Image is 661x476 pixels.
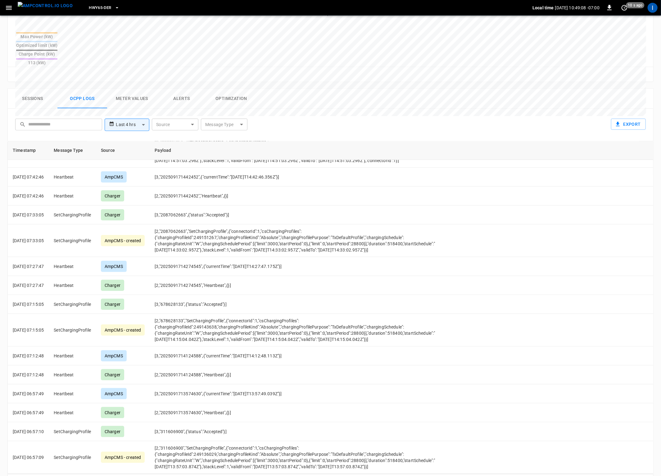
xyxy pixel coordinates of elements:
div: Charger [101,299,124,310]
p: [DATE] 07:33:05 [13,238,44,244]
span: HWY65-DER [89,4,111,11]
td: [3,"311606900",{"status":"Accepted"}] [150,422,460,441]
td: [2,"2087062663","SetChargingProfile",{"connectorId":1,"csChargingProfiles":{"chargingProfileId":2... [150,224,460,257]
div: Charger [101,369,124,380]
th: Timestamp [8,141,49,160]
button: Sessions [8,89,57,109]
td: [2,"2025091714124588","Heartbeat",{}] [150,365,460,384]
td: [3,"2025091714274545",{"currentTime":"[DATE]T14:27:47.175Z"}] [150,257,460,276]
p: [DATE] 07:27:47 [13,282,44,288]
div: Charger [101,407,124,418]
button: Alerts [157,89,206,109]
div: AmpCMS - created [101,235,145,246]
td: [3,"2025091713574630",{"currentTime":"[DATE]T13:57:49.039Z"}] [150,384,460,403]
p: Local time [532,5,554,11]
td: [2,"2025091713574630","Heartbeat",{}] [150,403,460,422]
div: Charger [101,280,124,291]
th: Source [96,141,150,160]
div: profile-icon [648,3,658,13]
div: AmpCMS - created [101,452,145,463]
div: Last 4 hrs [116,119,149,131]
p: [DATE] 07:15:05 [13,301,44,307]
button: Ocpp logs [57,89,107,109]
td: [3,"2025091714124588",{"currentTime":"[DATE]T14:12:48.113Z"}] [150,347,460,365]
p: [DATE] 06:57:09 [13,454,44,460]
td: Heartbeat [49,384,96,403]
button: Optimization [206,89,256,109]
p: [DATE] 07:12:48 [13,353,44,359]
td: Heartbeat [49,403,96,422]
div: AmpCMS [101,261,127,272]
img: ampcontrol.io logo [18,2,73,10]
p: [DATE] 07:42:46 [13,193,44,199]
span: 10 s ago [626,2,645,8]
p: [DATE] 07:27:47 [13,263,44,270]
button: Meter Values [107,89,157,109]
p: [DATE] 07:33:05 [13,212,44,218]
p: [DATE] 06:57:10 [13,428,44,435]
td: SetChargingProfile [49,441,96,474]
div: Charger [101,426,124,437]
th: Message Type [49,141,96,160]
p: [DATE] 06:57:49 [13,391,44,397]
td: [2,"311606900","SetChargingProfile",{"connectorId":1,"csChargingProfiles":{"chargingProfileId":24... [150,441,460,474]
button: set refresh interval [619,3,629,13]
td: Heartbeat [49,347,96,365]
div: AmpCMS [101,388,127,399]
p: [DATE] 10:49:08 -07:00 [555,5,600,11]
td: Heartbeat [49,257,96,276]
td: SetChargingProfile [49,224,96,257]
div: AmpCMS - created [101,324,145,336]
td: [2,"2025091714274545","Heartbeat",{}] [150,276,460,295]
td: SetChargingProfile [49,295,96,314]
td: SetChargingProfile [49,314,96,347]
td: [2,"678628133","SetChargingProfile",{"connectorId":1,"csChargingProfiles":{"chargingProfileId":24... [150,314,460,347]
button: HWY65-DER [86,2,122,14]
p: [DATE] 07:42:46 [13,174,44,180]
td: [3,"678628133",{"status":"Accepted"}] [150,295,460,314]
td: Heartbeat [49,365,96,384]
div: AmpCMS [101,350,127,361]
button: Export [611,119,646,130]
p: [DATE] 07:15:05 [13,327,44,333]
p: [DATE] 06:57:49 [13,410,44,416]
th: Payload [150,141,460,160]
td: Heartbeat [49,276,96,295]
td: SetChargingProfile [49,422,96,441]
p: [DATE] 07:12:48 [13,372,44,378]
